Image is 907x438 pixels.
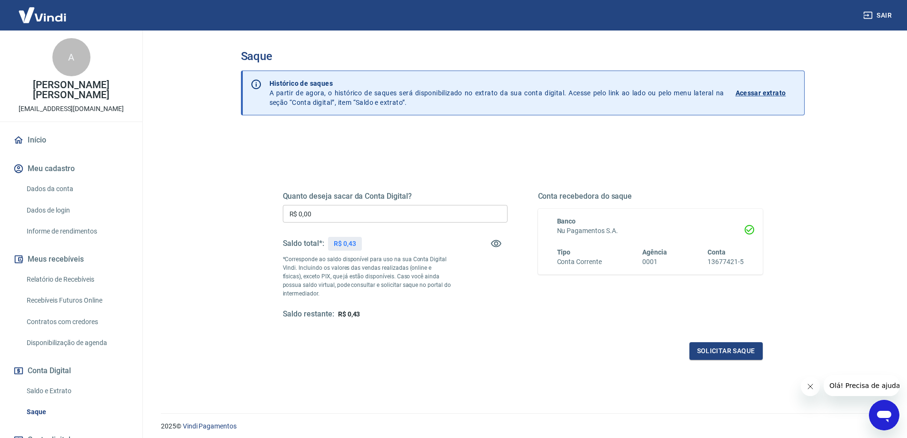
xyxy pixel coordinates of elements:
button: Sair [861,7,896,24]
h5: Saldo total*: [283,239,324,248]
button: Conta Digital [11,360,131,381]
iframe: Button to launch messaging window [869,400,899,430]
a: Vindi Pagamentos [183,422,237,430]
a: Contratos com credores [23,312,131,332]
h5: Conta recebedora do saque [538,192,763,201]
a: Saque [23,402,131,422]
img: Vindi [11,0,73,30]
button: Meu cadastro [11,158,131,179]
div: A [52,38,90,76]
h6: 0001 [642,257,667,267]
p: A partir de agora, o histórico de saques será disponibilizado no extrato da sua conta digital. Ac... [269,79,724,107]
h3: Saque [241,50,805,63]
span: Conta [708,248,726,256]
p: 2025 © [161,421,884,431]
h5: Saldo restante: [283,309,334,319]
a: Saldo e Extrato [23,381,131,401]
span: Banco [557,217,576,225]
p: [EMAIL_ADDRESS][DOMAIN_NAME] [19,104,124,114]
h5: Quanto deseja sacar da Conta Digital? [283,192,508,201]
span: R$ 0,43 [338,310,360,318]
a: Recebíveis Futuros Online [23,291,131,310]
p: *Corresponde ao saldo disponível para uso na sua Conta Digital Vindi. Incluindo os valores das ve... [283,255,451,298]
a: Informe de rendimentos [23,222,131,241]
a: Dados da conta [23,179,131,199]
h6: Nu Pagamentos S.A. [557,226,744,236]
p: [PERSON_NAME] [PERSON_NAME] [8,80,135,100]
p: Histórico de saques [269,79,724,88]
a: Relatório de Recebíveis [23,270,131,289]
h6: Conta Corrente [557,257,602,267]
a: Acessar extrato [736,79,797,107]
span: Agência [642,248,667,256]
span: Olá! Precisa de ajuda? [6,7,80,14]
iframe: Message from company [824,375,899,396]
button: Solicitar saque [689,342,763,360]
a: Disponibilização de agenda [23,333,131,353]
iframe: Close message [801,377,820,396]
p: Acessar extrato [736,88,786,98]
button: Meus recebíveis [11,249,131,270]
h6: 13677421-5 [708,257,744,267]
a: Início [11,130,131,151]
a: Dados de login [23,201,131,220]
p: R$ 0,43 [334,239,356,249]
span: Tipo [557,248,571,256]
